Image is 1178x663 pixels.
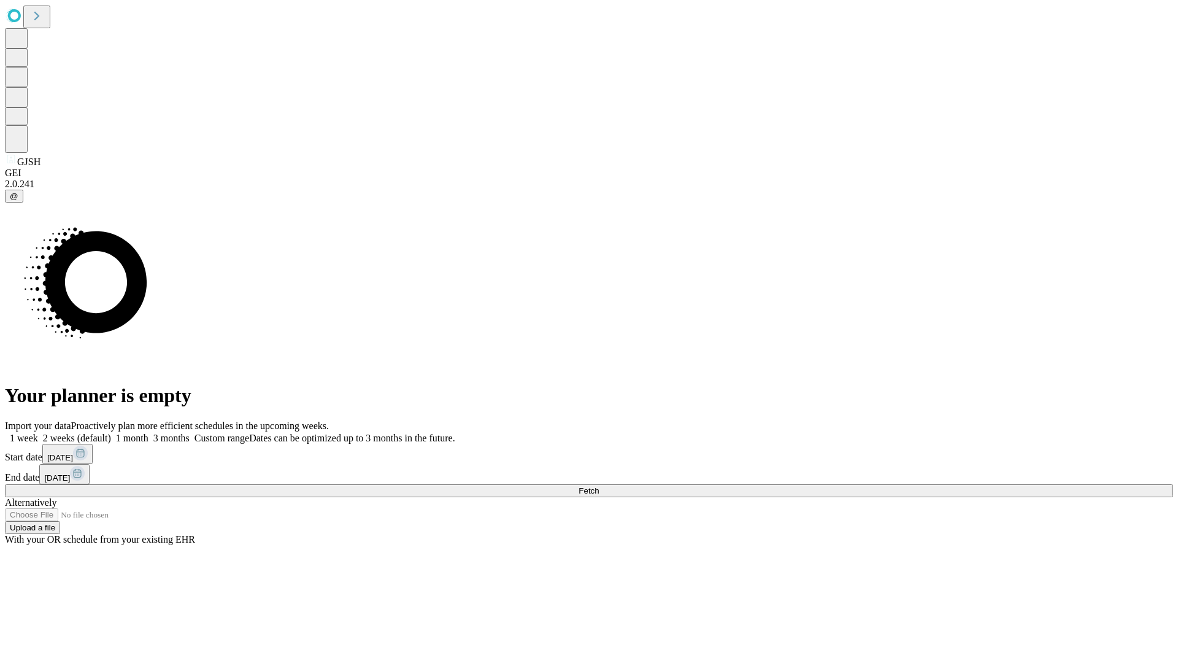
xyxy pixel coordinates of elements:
span: Fetch [579,486,599,495]
span: 2 weeks (default) [43,433,111,443]
span: Import your data [5,421,71,431]
span: GJSH [17,157,40,167]
button: Upload a file [5,521,60,534]
button: @ [5,190,23,203]
span: Proactively plan more efficient schedules in the upcoming weeks. [71,421,329,431]
span: 1 month [116,433,148,443]
div: 2.0.241 [5,179,1173,190]
div: Start date [5,444,1173,464]
span: 3 months [153,433,190,443]
span: Alternatively [5,497,56,508]
button: Fetch [5,484,1173,497]
button: [DATE] [39,464,90,484]
button: [DATE] [42,444,93,464]
h1: Your planner is empty [5,384,1173,407]
span: With your OR schedule from your existing EHR [5,534,195,545]
span: [DATE] [47,453,73,462]
span: 1 week [10,433,38,443]
div: End date [5,464,1173,484]
span: @ [10,192,18,201]
span: Dates can be optimized up to 3 months in the future. [249,433,455,443]
span: Custom range [194,433,249,443]
span: [DATE] [44,473,70,483]
div: GEI [5,168,1173,179]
